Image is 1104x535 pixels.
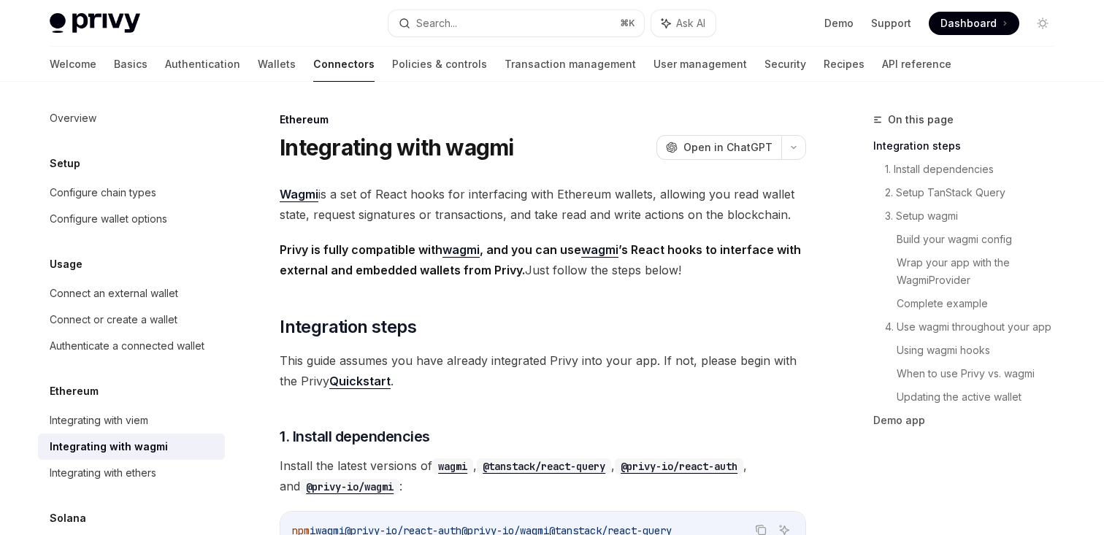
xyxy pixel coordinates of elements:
a: Transaction management [505,47,636,82]
div: Configure wallet options [50,210,167,228]
a: 1. Install dependencies [885,158,1066,181]
span: 1. Install dependencies [280,426,430,447]
h5: Usage [50,255,83,273]
code: wagmi [432,458,473,474]
a: User management [653,47,747,82]
strong: Privy is fully compatible with , and you can use ’s React hooks to interface with external and em... [280,242,801,277]
a: Quickstart [329,374,391,389]
span: is a set of React hooks for interfacing with Ethereum wallets, allowing you read wallet state, re... [280,184,806,225]
a: 3. Setup wagmi [885,204,1066,228]
a: Demo [824,16,854,31]
button: Open in ChatGPT [656,135,781,160]
div: Integrating with viem [50,412,148,429]
div: Search... [416,15,457,32]
a: @privy-io/wagmi [300,479,399,493]
div: Connect an external wallet [50,285,178,302]
a: Support [871,16,911,31]
h5: Solana [50,509,86,527]
a: Connectors [313,47,375,82]
a: Integrating with viem [38,407,225,434]
div: Configure chain types [50,184,156,201]
h5: Setup [50,155,80,172]
a: Complete example [897,292,1066,315]
a: Configure chain types [38,180,225,206]
a: Connect an external wallet [38,280,225,307]
span: This guide assumes you have already integrated Privy into your app. If not, please begin with the... [280,350,806,391]
a: wagmi [432,458,473,473]
h5: Ethereum [50,382,99,400]
div: Connect or create a wallet [50,311,177,328]
a: Overview [38,105,225,131]
code: @privy-io/wagmi [300,479,399,495]
a: Dashboard [929,12,1019,35]
div: Ethereum [280,112,806,127]
a: wagmi [442,242,480,258]
a: Integrating with ethers [38,460,225,486]
code: @tanstack/react-query [477,458,611,474]
a: Build your wagmi config [897,228,1066,251]
a: Authentication [165,47,240,82]
img: light logo [50,13,140,34]
a: Using wagmi hooks [897,339,1066,362]
a: Security [764,47,806,82]
a: Integration steps [873,134,1066,158]
div: Authenticate a connected wallet [50,337,204,355]
span: Install the latest versions of , , , and : [280,455,806,496]
a: Wrap your app with the WagmiProvider [897,251,1066,292]
div: Overview [50,109,96,127]
span: Integration steps [280,315,416,339]
a: Basics [114,47,147,82]
a: Wallets [258,47,296,82]
a: When to use Privy vs. wagmi [897,362,1066,385]
a: Configure wallet options [38,206,225,232]
span: Ask AI [676,16,705,31]
a: Connect or create a wallet [38,307,225,333]
button: Search...⌘K [388,10,644,36]
h1: Integrating with wagmi [280,134,514,161]
span: Just follow the steps below! [280,239,806,280]
a: @privy-io/react-auth [615,458,743,473]
a: 2. Setup TanStack Query [885,181,1066,204]
a: Integrating with wagmi [38,434,225,460]
span: Dashboard [940,16,997,31]
div: Integrating with ethers [50,464,156,482]
span: ⌘ K [620,18,635,29]
code: @privy-io/react-auth [615,458,743,474]
a: Policies & controls [392,47,487,82]
span: Open in ChatGPT [683,140,773,155]
div: Integrating with wagmi [50,438,168,455]
a: wagmi [581,242,618,258]
span: On this page [888,111,954,128]
button: Toggle dark mode [1031,12,1054,35]
a: API reference [882,47,951,82]
button: Ask AI [651,10,716,36]
a: Authenticate a connected wallet [38,333,225,359]
a: Welcome [50,47,96,82]
a: Wagmi [280,187,318,202]
a: Recipes [824,47,865,82]
a: Updating the active wallet [897,385,1066,409]
a: 4. Use wagmi throughout your app [885,315,1066,339]
a: @tanstack/react-query [477,458,611,473]
a: Demo app [873,409,1066,432]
